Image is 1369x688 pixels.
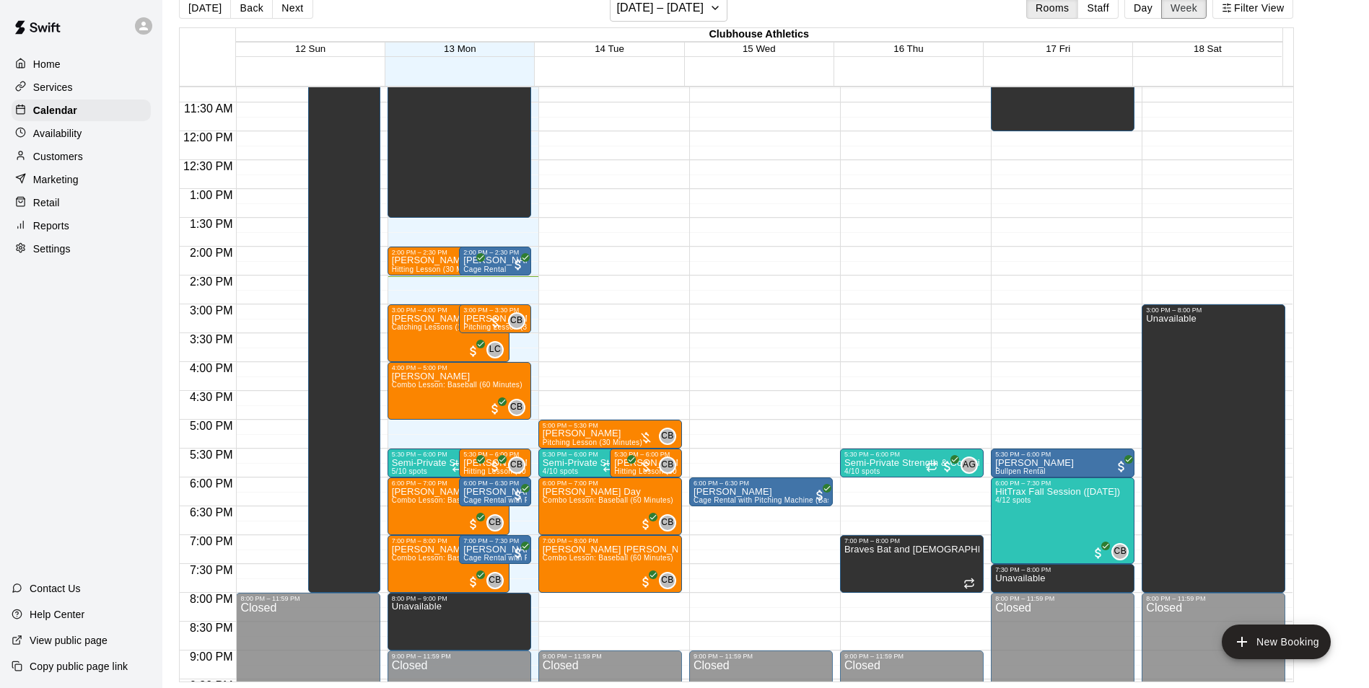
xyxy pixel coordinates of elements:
[30,581,81,596] p: Contact Us
[33,103,77,118] p: Calendar
[12,146,151,167] a: Customers
[392,265,486,273] span: Hitting Lesson (30 Minutes)
[486,572,504,589] div: Corey Betz
[463,451,527,458] div: 5:30 PM – 6:00 PM
[665,514,676,532] span: Corey Betz
[388,449,509,477] div: 5:30 PM – 6:00 PM: Semi-Private Strength & Conditioning
[33,242,71,256] p: Settings
[489,573,501,588] span: CB
[392,467,427,475] span: 5/10 spots filled
[1117,543,1129,560] span: Corey Betz
[689,477,833,506] div: 6:00 PM – 6:30 PM: Rhonda Stahl
[186,420,237,432] span: 5:00 PM
[33,126,82,141] p: Availability
[186,593,237,605] span: 8:00 PM
[488,402,502,416] span: All customers have paid
[995,451,1130,458] div: 5:30 PM – 6:00 PM
[543,467,578,475] span: 4/10 spots filled
[538,535,682,593] div: 7:00 PM – 8:00 PM: Gage Hansen
[186,622,237,634] span: 8:30 PM
[595,43,624,54] button: 14 Tue
[694,480,828,487] div: 6:00 PM – 6:30 PM
[30,607,84,622] p: Help Center
[459,247,531,275] div: 2:00 PM – 2:30 PM: Mark Castellano
[466,517,481,532] span: All customers have paid
[614,467,709,475] span: Hitting Lesson (30 Minutes)
[392,554,522,562] span: Combo Lesson: Baseball (60 Minutes)
[295,43,325,54] button: 12 Sun
[12,53,151,75] a: Home
[1194,43,1222,54] button: 18 Sat
[12,192,151,213] a: Retail
[514,312,525,330] span: Corey Betz
[813,488,827,503] span: All customers have paid
[665,572,676,589] span: Corey Betz
[926,461,937,472] span: Recurring event
[610,449,682,477] div: 5:30 PM – 6:00 PM: Andrew Little
[991,449,1134,477] div: 5:30 PM – 6:00 PM: Ryleigh Thoman
[463,554,621,562] span: Cage Rental with Pitching Machine (Baseball)
[459,304,531,333] div: 3:00 PM – 3:30 PM: Brodie Ferrebee
[392,364,527,371] div: 4:00 PM – 5:00 PM
[492,341,504,358] span: Liam Cook
[180,160,236,172] span: 12:30 PM
[1114,544,1127,559] span: CB
[186,275,237,288] span: 2:30 PM
[392,480,505,487] div: 6:00 PM – 7:00 PM
[459,535,531,564] div: 7:00 PM – 7:30 PM: Liam McMahon
[388,16,531,218] div: 10:00 AM – 1:30 PM: Unavailable
[1046,43,1070,54] button: 17 Fri
[186,564,237,576] span: 7:30 PM
[33,195,60,210] p: Retail
[463,249,527,256] div: 2:00 PM – 2:30 PM
[694,496,851,504] span: Cage Rental with Pitching Machine (Baseball)
[489,343,501,357] span: LC
[510,458,522,472] span: CB
[463,467,558,475] span: Hitting Lesson (30 Minutes)
[661,516,673,530] span: CB
[991,564,1134,593] div: 7:30 PM – 8:00 PM: Unavailable
[452,461,463,472] span: Recurring event
[186,218,237,230] span: 1:30 PM
[511,488,525,503] span: All customers have paid
[743,43,776,54] span: 15 Wed
[492,514,504,532] span: Corey Betz
[186,362,237,374] span: 4:00 PM
[543,653,678,660] div: 9:00 PM – 11:59 PM
[694,653,828,660] div: 9:00 PM – 11:59 PM
[514,457,525,474] span: Corey Betz
[639,517,653,532] span: All customers have paid
[488,459,502,474] span: All customers have paid
[661,458,673,472] span: CB
[186,247,237,259] span: 2:00 PM
[186,333,237,345] span: 3:30 PM
[543,422,678,429] div: 5:00 PM – 5:30 PM
[665,428,676,445] span: Corey Betz
[639,575,653,589] span: All customers have paid
[659,428,676,445] div: Corey Betz
[1091,546,1106,560] span: All customers have paid
[459,449,531,477] div: 5:30 PM – 6:00 PM: Asher Hickey
[12,100,151,121] a: Calendar
[844,467,880,475] span: 4/10 spots filled
[388,535,509,593] div: 7:00 PM – 8:00 PM: Noah Kutchi
[665,457,676,474] span: Corey Betz
[508,399,525,416] div: Corey Betz
[840,449,984,477] div: 5:30 PM – 6:00 PM: Semi-Private Strength & Conditioning
[240,595,375,602] div: 8:00 PM – 11:59 PM
[186,189,237,201] span: 1:00 PM
[392,249,505,256] div: 2:00 PM – 2:30 PM
[510,314,522,328] span: CB
[33,80,73,94] p: Services
[392,451,505,458] div: 5:30 PM – 6:00 PM
[12,238,151,260] a: Settings
[392,381,522,389] span: Combo Lesson: Baseball (60 Minutes)
[466,575,481,589] span: All customers have paid
[543,537,678,544] div: 7:00 PM – 8:00 PM
[12,169,151,190] div: Marketing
